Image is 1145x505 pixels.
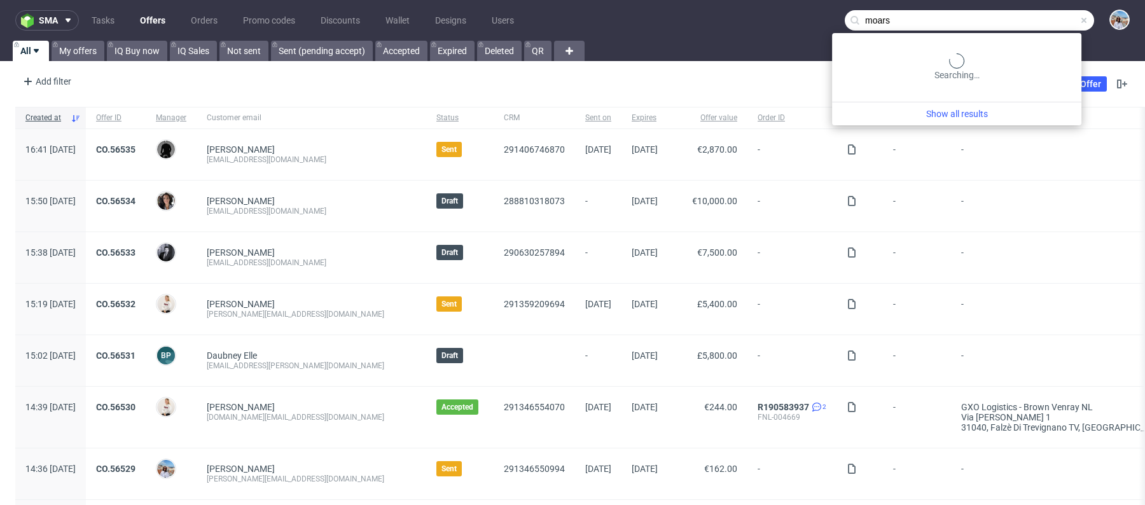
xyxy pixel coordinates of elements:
span: - [893,247,941,268]
img: Mari Fok [157,295,175,313]
span: - [893,402,941,432]
span: [DATE] [632,196,658,206]
div: FNL-004669 [758,412,826,422]
span: [DATE] [632,350,658,361]
span: - [585,196,611,216]
a: CO.56532 [96,299,135,309]
img: Marta Kozłowska [1111,11,1128,29]
span: - [758,464,826,484]
span: Sent [441,144,457,155]
a: All [13,41,49,61]
span: 15:19 [DATE] [25,299,76,309]
span: €162.00 [704,464,737,474]
span: - [585,350,611,371]
a: Wallet [378,10,417,31]
a: 2 [809,402,826,412]
a: [PERSON_NAME] [207,247,275,258]
a: CO.56529 [96,464,135,474]
img: Moreno Martinez Cristina [157,192,175,210]
span: - [893,144,941,165]
a: Sent (pending accept) [271,41,373,61]
a: CO.56530 [96,402,135,412]
a: My offers [52,41,104,61]
span: €2,870.00 [697,144,737,155]
span: 15:02 [DATE] [25,350,76,361]
span: Offer ID [96,113,135,123]
img: logo [21,13,39,28]
a: [PERSON_NAME] [207,196,275,206]
a: Discounts [313,10,368,31]
a: [PERSON_NAME] [207,464,275,474]
a: CO.56535 [96,144,135,155]
a: [PERSON_NAME] [207,299,275,309]
a: Promo codes [235,10,303,31]
div: [PERSON_NAME][EMAIL_ADDRESS][DOMAIN_NAME] [207,474,416,484]
span: - [758,299,826,319]
span: Manager [156,113,186,123]
a: IQ Sales [170,41,217,61]
span: [DATE] [632,144,658,155]
span: Sent [441,464,457,474]
span: - [585,247,611,268]
a: Accepted [375,41,427,61]
div: [EMAIL_ADDRESS][DOMAIN_NAME] [207,155,416,165]
button: sma [15,10,79,31]
span: Offer value [678,113,737,123]
span: - [893,464,941,484]
span: - [893,350,941,371]
span: Accepted [441,402,473,412]
span: Sent on [585,113,611,123]
span: Status [436,113,483,123]
a: 291346550994 [504,464,565,474]
span: [DATE] [585,299,611,309]
span: €244.00 [704,402,737,412]
span: [DATE] [632,299,658,309]
div: [PERSON_NAME][EMAIL_ADDRESS][DOMAIN_NAME] [207,309,416,319]
img: Philippe Dubuy [157,244,175,261]
span: - [758,247,826,268]
a: CO.56534 [96,196,135,206]
span: 16:41 [DATE] [25,144,76,155]
span: - [758,350,826,371]
span: - [758,196,826,216]
a: R190583937 [758,402,809,412]
a: [PERSON_NAME] [207,144,275,155]
a: IQ Buy now [107,41,167,61]
span: [DATE] [585,144,611,155]
img: Mari Fok [157,398,175,416]
a: 291406746870 [504,144,565,155]
span: 15:50 [DATE] [25,196,76,206]
span: 15:38 [DATE] [25,247,76,258]
span: [DATE] [585,464,611,474]
div: [EMAIL_ADDRESS][PERSON_NAME][DOMAIN_NAME] [207,361,416,371]
a: Show all results [837,107,1076,120]
span: - [893,196,941,216]
span: £5,400.00 [697,299,737,309]
span: Draft [441,196,458,206]
a: Not sent [219,41,268,61]
div: [EMAIL_ADDRESS][DOMAIN_NAME] [207,258,416,268]
div: [EMAIL_ADDRESS][DOMAIN_NAME] [207,206,416,216]
span: Draft [441,350,458,361]
img: Marta Kozłowska [157,460,175,478]
span: Expires [632,113,658,123]
span: €10,000.00 [692,196,737,206]
a: 291346554070 [504,402,565,412]
span: - [758,144,826,165]
a: Orders [183,10,225,31]
span: - [893,299,941,319]
a: 290630257894 [504,247,565,258]
span: sma [39,16,58,25]
a: [PERSON_NAME] [207,402,275,412]
img: Dawid Urbanowicz [157,141,175,158]
div: Add filter [18,71,74,92]
a: Deleted [477,41,522,61]
a: Daubney Elle [207,350,257,361]
a: Expired [430,41,475,61]
span: Created at [25,113,66,123]
figcaption: BP [157,347,175,364]
span: €7,500.00 [697,247,737,258]
span: Sent [441,299,457,309]
a: Users [484,10,522,31]
a: 291359209694 [504,299,565,309]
